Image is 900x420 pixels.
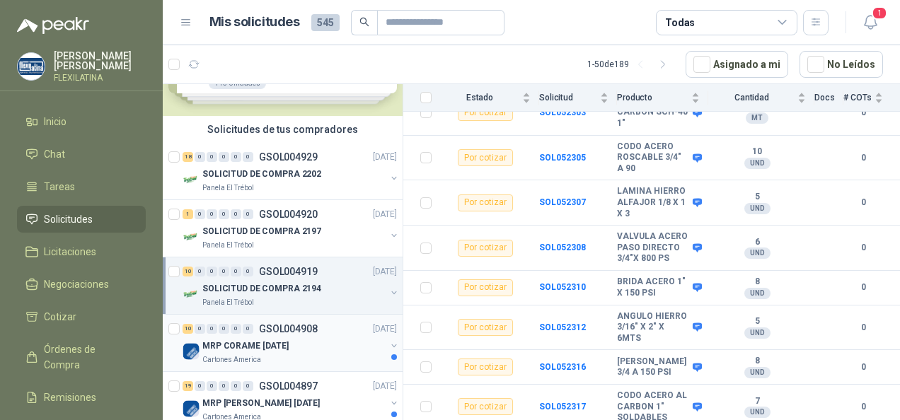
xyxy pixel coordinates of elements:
div: MT [746,112,768,124]
span: Estado [440,93,519,103]
div: Por cotizar [458,279,513,296]
b: 10 [708,146,806,158]
b: 8 [708,356,806,367]
p: [DATE] [373,322,397,336]
div: 0 [195,209,205,219]
div: 1 - 50 de 189 [587,53,674,76]
b: VALVULA ACERO PASO DIRECTO 3/4"X 800 PS [617,231,689,264]
div: Por cotizar [458,319,513,336]
p: GSOL004908 [259,324,318,334]
p: [DATE] [373,380,397,393]
div: 0 [195,152,205,162]
b: 0 [843,281,883,294]
button: 1 [858,10,883,35]
th: Estado [440,84,539,112]
div: 0 [195,267,205,276]
a: Tareas [17,173,146,200]
div: 0 [243,267,253,276]
div: 0 [231,267,241,276]
div: 0 [219,381,229,391]
div: 0 [207,209,217,219]
span: search [359,17,369,27]
b: SOL052312 [539,322,586,332]
b: 0 [843,196,883,209]
span: Remisiones [44,390,96,405]
span: Licitaciones [44,244,96,259]
img: Company Logo [183,171,200,188]
div: Todas [665,15,695,30]
b: SOL052317 [539,402,586,412]
b: 0 [843,106,883,119]
span: Solicitudes [44,211,93,227]
span: Tareas [44,179,75,194]
a: Órdenes de Compra [17,336,146,378]
a: 1 0 0 0 0 0 GSOL004920[DATE] Company LogoSOLICITUD DE COMPRA 2197Panela El Trébol [183,206,400,251]
div: 0 [207,381,217,391]
div: 0 [219,324,229,334]
img: Company Logo [183,286,200,303]
b: SOL052307 [539,197,586,207]
b: 5 [708,316,806,327]
div: Por cotizar [458,149,513,166]
img: Company Logo [183,228,200,245]
span: Chat [44,146,65,162]
p: [PERSON_NAME] [PERSON_NAME] [54,51,146,71]
div: Por cotizar [458,398,513,415]
span: Negociaciones [44,276,109,292]
b: 0 [843,361,883,374]
b: 7 [708,396,806,407]
div: Solicitudes de tus compradores [163,116,403,143]
p: Panela El Trébol [202,297,254,308]
div: 0 [207,152,217,162]
div: 0 [195,381,205,391]
b: BRIDA ACERO 1" X 150 PSI [617,276,689,298]
b: 0 [843,151,883,165]
span: Solicitud [539,93,597,103]
div: UND [744,367,771,378]
p: GSOL004920 [259,209,318,219]
a: SOL052316 [539,362,586,372]
p: SOLICITUD DE COMPRA 2194 [202,282,321,296]
span: Producto [617,93,688,103]
span: 545 [311,14,340,31]
a: SOL052305 [539,153,586,163]
div: UND [744,327,771,339]
span: Órdenes de Compra [44,342,132,373]
b: 0 [843,241,883,255]
div: UND [744,288,771,299]
div: 0 [219,152,229,162]
div: 18 [183,152,193,162]
b: 6 [708,237,806,248]
button: No Leídos [800,51,883,78]
p: GSOL004919 [259,267,318,276]
img: Company Logo [18,53,45,80]
div: UND [744,247,771,259]
div: UND [744,407,771,418]
th: Solicitud [539,84,617,112]
b: LAMINA HIERRO ALFAJOR 1/8 X 1 X 3 [617,186,689,219]
h1: Mis solicitudes [209,12,300,33]
p: [DATE] [373,151,397,164]
a: 10 0 0 0 0 0 GSOL004908[DATE] Company LogoMRP CORAME [DATE]Cartones America [183,320,400,366]
p: GSOL004929 [259,152,318,162]
div: UND [744,203,771,214]
img: Company Logo [183,343,200,360]
b: 0 [843,321,883,334]
div: 10 [183,324,193,334]
div: 0 [207,267,217,276]
b: 8 [708,276,806,288]
p: SOLICITUD DE COMPRA 2202 [202,168,321,181]
b: SOL052308 [539,243,586,252]
div: 0 [195,324,205,334]
p: [DATE] [373,208,397,221]
b: SOL052310 [539,282,586,292]
a: Solicitudes [17,206,146,233]
p: MRP [PERSON_NAME] [DATE] [202,397,320,410]
b: SOL052303 [539,107,586,117]
th: Producto [617,84,708,112]
a: 18 0 0 0 0 0 GSOL004929[DATE] Company LogoSOLICITUD DE COMPRA 2202Panela El Trébol [183,148,400,194]
div: 0 [243,209,253,219]
p: GSOL004897 [259,381,318,391]
b: CODO ACERO ROSCABLE 3/4" A 90 [617,141,689,175]
span: # COTs [843,93,872,103]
